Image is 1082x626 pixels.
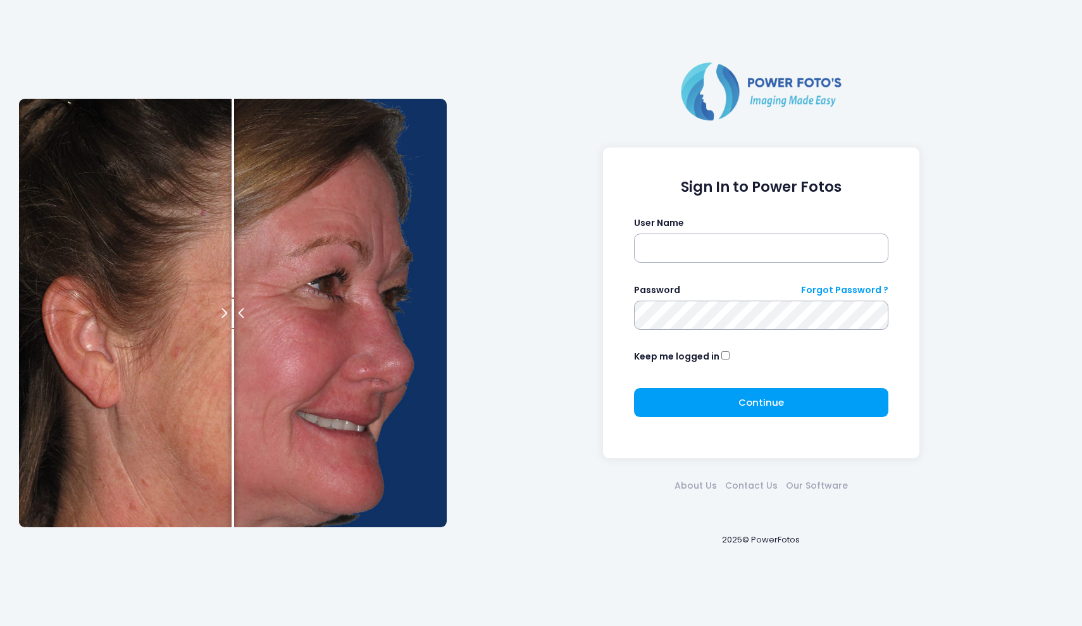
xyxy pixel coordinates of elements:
[670,479,721,492] a: About Us
[634,388,889,417] button: Continue
[738,396,784,409] span: Continue
[781,479,852,492] a: Our Software
[721,479,781,492] a: Contact Us
[634,284,680,297] label: Password
[676,59,847,123] img: Logo
[634,178,889,196] h1: Sign In to Power Fotos
[801,284,888,297] a: Forgot Password ?
[634,216,684,230] label: User Name
[459,513,1063,567] div: 2025© PowerFotos
[634,350,719,363] label: Keep me logged in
